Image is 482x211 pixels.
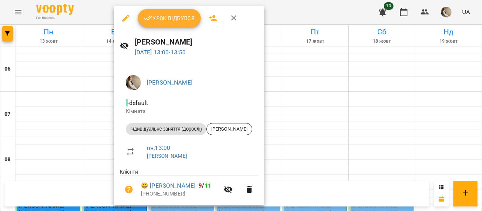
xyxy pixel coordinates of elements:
span: - default [126,99,149,106]
a: [DATE] 13:00-13:50 [135,49,186,56]
a: [PERSON_NAME] [147,79,192,86]
button: Візит ще не сплачено. Додати оплату? [120,180,138,199]
ul: Клієнти [120,168,258,206]
span: [PERSON_NAME] [207,126,252,132]
p: [PHONE_NUMBER] [141,190,219,198]
h6: [PERSON_NAME] [135,36,258,48]
a: пн , 13:00 [147,144,170,151]
span: Урок відбувся [144,14,195,23]
img: 3379ed1806cda47daa96bfcc4923c7ab.jpg [126,75,141,90]
p: Кімната [126,108,252,115]
span: 11 [204,182,211,189]
div: [PERSON_NAME] [206,123,252,135]
span: 9 [198,182,202,189]
span: Індивідуальне заняття (дорослі) [126,126,206,132]
a: 😀 [PERSON_NAME] [141,181,195,190]
button: Урок відбувся [138,9,201,27]
b: / [198,182,211,189]
a: [PERSON_NAME] [147,153,187,159]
